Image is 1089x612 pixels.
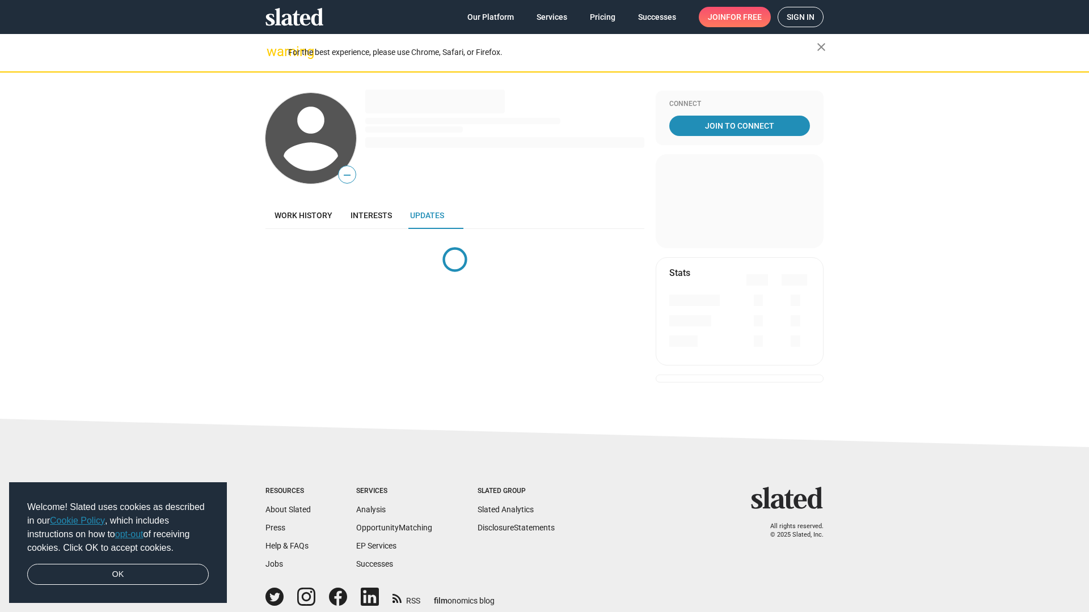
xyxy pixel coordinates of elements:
a: Interests [341,202,401,229]
span: Our Platform [467,7,514,27]
a: EP Services [356,541,396,550]
span: Interests [351,211,392,220]
a: Sign in [778,7,824,27]
a: filmonomics blog [434,586,495,606]
a: Services [527,7,576,27]
a: RSS [392,589,420,606]
a: dismiss cookie message [27,564,209,585]
a: Pricing [581,7,624,27]
p: All rights reserved. © 2025 Slated, Inc. [758,522,824,539]
span: Services [537,7,567,27]
span: for free [726,7,762,27]
a: Slated Analytics [478,505,534,514]
span: Welcome! Slated uses cookies as described in our , which includes instructions on how to of recei... [27,500,209,555]
a: Our Platform [458,7,523,27]
a: Help & FAQs [265,541,309,550]
div: Resources [265,487,311,496]
a: Press [265,523,285,532]
span: Sign in [787,7,814,27]
a: Updates [401,202,453,229]
a: Join To Connect [669,116,810,136]
mat-icon: close [814,40,828,54]
span: Successes [638,7,676,27]
mat-icon: warning [267,45,280,58]
div: For the best experience, please use Chrome, Safari, or Firefox. [288,45,817,60]
div: Connect [669,100,810,109]
a: Successes [629,7,685,27]
mat-card-title: Stats [669,267,690,279]
span: — [339,168,356,182]
span: Work history [275,211,332,220]
div: Services [356,487,432,496]
a: Work history [265,202,341,229]
span: film [434,596,448,605]
a: Cookie Policy [50,516,105,525]
span: Join To Connect [672,116,808,136]
a: Analysis [356,505,386,514]
a: OpportunityMatching [356,523,432,532]
span: Pricing [590,7,615,27]
span: Join [708,7,762,27]
a: Joinfor free [699,7,771,27]
a: Successes [356,559,393,568]
a: DisclosureStatements [478,523,555,532]
span: Updates [410,211,444,220]
div: cookieconsent [9,482,227,603]
a: About Slated [265,505,311,514]
a: opt-out [115,529,143,539]
div: Slated Group [478,487,555,496]
a: Jobs [265,559,283,568]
